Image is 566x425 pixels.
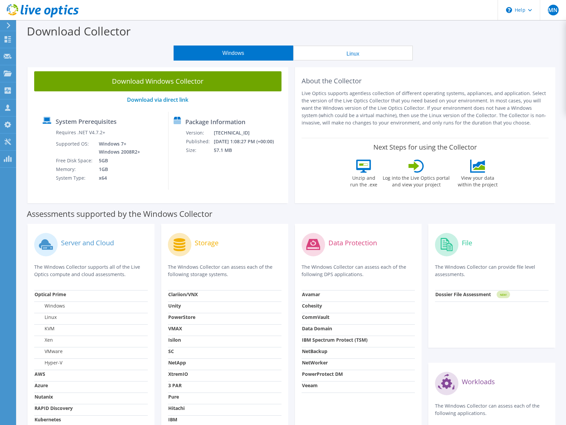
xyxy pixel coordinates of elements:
strong: Cohesity [302,303,322,309]
label: File [462,240,472,246]
p: Live Optics supports agentless collection of different operating systems, appliances, and applica... [302,90,549,126]
strong: Clariion/VNX [168,291,198,297]
label: Log into the Live Optics portal and view your project [382,173,450,188]
td: Free Disk Space: [56,156,94,165]
label: View your data within the project [453,173,502,188]
label: Data Protection [328,240,377,246]
p: The Windows Collector can provide file level assessments. [435,263,549,278]
p: The Windows Collector can assess each of the following DPS applications. [302,263,415,278]
td: Supported OS: [56,140,94,156]
label: Xen [35,337,53,343]
strong: XtremIO [168,371,188,377]
label: Download Collector [27,23,131,39]
td: [TECHNICAL_ID] [213,129,283,137]
a: Download via direct link [127,96,188,103]
td: Size: [186,146,213,155]
strong: Optical Prime [35,291,66,297]
strong: Dossier File Assessment [435,291,491,297]
button: Linux [293,46,413,61]
label: System Prerequisites [56,118,117,125]
label: Server and Cloud [61,240,114,246]
strong: NetApp [168,359,186,366]
strong: NetBackup [302,348,327,354]
strong: Pure [168,394,179,400]
strong: Data Domain [302,325,332,332]
p: The Windows Collector can assess each of the following storage systems. [168,263,281,278]
label: Package Information [185,118,245,125]
strong: Unity [168,303,181,309]
label: VMware [35,348,63,355]
strong: Azure [35,382,48,389]
label: Storage [195,240,218,246]
td: 5GB [94,156,141,165]
strong: RAPID Discovery [35,405,73,411]
strong: IBM Spectrum Protect (TSM) [302,337,368,343]
strong: PowerStore [168,314,195,320]
strong: 3 PAR [168,382,182,389]
strong: CommVault [302,314,329,320]
td: x64 [94,174,141,182]
label: Requires .NET V4.7.2+ [56,129,105,136]
p: The Windows Collector supports all of the Live Optics compute and cloud assessments. [34,263,148,278]
label: Linux [35,314,57,321]
strong: Veeam [302,382,318,389]
strong: NetWorker [302,359,328,366]
tspan: NEW! [500,293,507,296]
label: Workloads [462,378,495,385]
strong: AWS [35,371,45,377]
strong: VMAX [168,325,182,332]
td: 1GB [94,165,141,174]
span: MN [548,5,559,15]
p: The Windows Collector can assess each of the following applications. [435,402,549,417]
strong: Hitachi [168,405,185,411]
label: Hyper-V [35,359,62,366]
td: [DATE] 1:08:27 PM (+00:00) [213,137,283,146]
a: Download Windows Collector [34,71,281,91]
label: Unzip and run the .exe [348,173,379,188]
label: Windows [35,303,65,309]
td: System Type: [56,174,94,182]
label: Assessments supported by the Windows Collector [27,210,212,217]
label: Next Steps for using the Collector [373,143,477,151]
td: Published: [186,137,213,146]
strong: Kubernetes [35,416,61,423]
td: Windows 7+ Windows 2008R2+ [94,140,141,156]
svg: \n [506,7,512,13]
strong: Nutanix [35,394,53,400]
strong: PowerProtect DM [302,371,343,377]
strong: SC [168,348,174,354]
label: KVM [35,325,55,332]
button: Windows [174,46,293,61]
strong: IBM [168,416,177,423]
td: Version: [186,129,213,137]
strong: Avamar [302,291,320,297]
h2: About the Collector [302,77,549,85]
td: Memory: [56,165,94,174]
td: 57.1 MB [213,146,283,155]
strong: Isilon [168,337,181,343]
